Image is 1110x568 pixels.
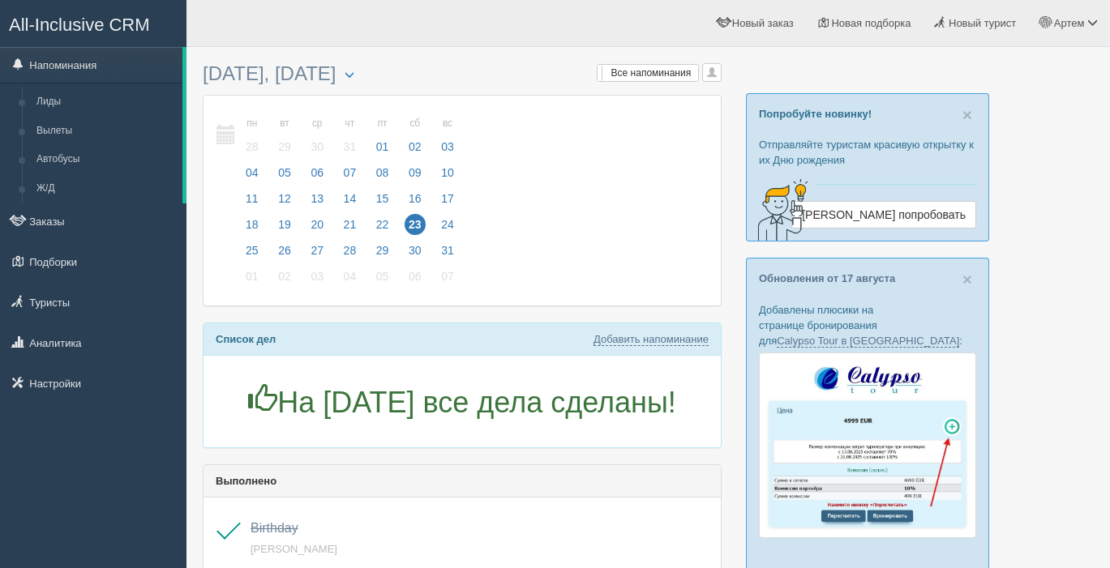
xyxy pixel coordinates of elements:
a: 16 [400,190,431,216]
a: Вылеты [29,117,182,146]
span: Артем [1054,17,1085,29]
span: 30 [405,240,426,261]
a: 24 [432,216,459,241]
a: 27 [302,241,332,267]
a: сб 02 [400,108,431,164]
a: 12 [269,190,300,216]
a: Добавить напоминание [594,333,709,346]
a: 15 [367,190,398,216]
small: ср [306,117,328,130]
a: 05 [269,164,300,190]
span: 27 [306,240,328,261]
a: 04 [237,164,268,190]
span: 29 [372,240,393,261]
b: Список дел [216,333,276,345]
a: пт 01 [367,108,398,164]
span: 13 [306,188,328,209]
a: 04 [335,267,366,293]
p: Попробуйте новинку! [759,106,976,122]
p: Отправляйте туристам красивую открытку к их Дню рождения [759,137,976,168]
a: 07 [432,267,459,293]
span: 28 [340,240,361,261]
img: calypso-tour-proposal-crm-for-travel-agency.jpg [759,352,976,538]
small: пт [372,117,393,130]
span: 03 [306,266,328,287]
a: 02 [269,267,300,293]
h3: [DATE], [DATE] [203,63,722,87]
span: 31 [437,240,458,261]
span: 07 [437,266,458,287]
p: Добавлены плюсики на странице бронирования для : [759,302,976,348]
a: 20 [302,216,332,241]
span: 08 [372,162,393,183]
span: 18 [242,214,263,235]
a: [PERSON_NAME] попробовать [791,201,976,228]
a: 18 [237,216,268,241]
a: 23 [400,216,431,241]
a: 19 [269,216,300,241]
a: 06 [400,267,431,293]
span: 03 [437,136,458,157]
span: 16 [405,188,426,209]
a: 17 [432,190,459,216]
a: 01 [237,267,268,293]
a: ср 30 [302,108,332,164]
a: 25 [237,241,268,267]
a: Calypso Tour в [GEOGRAPHIC_DATA] [777,335,959,348]
a: All-Inclusive CRM [1,1,186,45]
a: Лиды [29,88,182,117]
span: 20 [306,214,328,235]
button: Close [962,271,972,288]
a: 29 [367,241,398,267]
a: 14 [335,190,366,216]
a: 09 [400,164,431,190]
span: 15 [372,188,393,209]
span: 22 [372,214,393,235]
span: 11 [242,188,263,209]
span: 07 [340,162,361,183]
a: [PERSON_NAME] [251,543,337,555]
span: 17 [437,188,458,209]
span: 23 [405,214,426,235]
button: Close [962,106,972,123]
span: 09 [405,162,426,183]
a: Обновления от 17 августа [759,272,895,284]
a: 07 [335,164,366,190]
span: Все напоминания [611,67,692,79]
a: вс 03 [432,108,459,164]
span: 05 [274,162,295,183]
a: 21 [335,216,366,241]
a: 30 [400,241,431,267]
a: 10 [432,164,459,190]
span: 24 [437,214,458,235]
span: All-Inclusive CRM [9,15,150,35]
span: 01 [372,136,393,157]
a: 03 [302,267,332,293]
span: 04 [340,266,361,287]
span: 01 [242,266,263,287]
h1: На [DATE] все дела сделаны! [216,384,709,419]
span: 05 [372,266,393,287]
span: 30 [306,136,328,157]
img: creative-idea-2907357.png [747,177,812,242]
a: Автобусы [29,145,182,174]
a: 11 [237,190,268,216]
span: 29 [274,136,295,157]
a: 26 [269,241,300,267]
span: Новый заказ [732,17,794,29]
span: 28 [242,136,263,157]
small: пн [242,117,263,130]
a: Birthday [251,521,298,535]
b: Выполнено [216,475,276,487]
span: × [962,270,972,288]
a: 08 [367,164,398,190]
span: 06 [405,266,426,287]
a: 05 [367,267,398,293]
span: 19 [274,214,295,235]
span: 10 [437,162,458,183]
a: 06 [302,164,332,190]
small: вт [274,117,295,130]
span: 25 [242,240,263,261]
